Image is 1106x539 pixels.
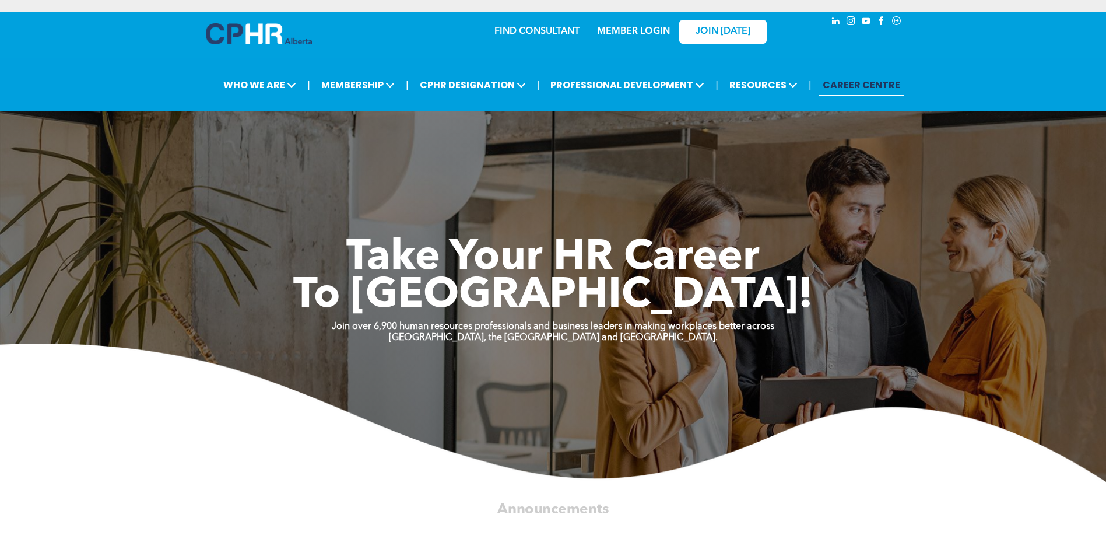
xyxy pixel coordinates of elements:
span: Announcements [497,502,609,516]
span: PROFESSIONAL DEVELOPMENT [547,74,708,96]
span: CPHR DESIGNATION [416,74,529,96]
li: | [715,73,718,97]
a: linkedin [830,15,842,30]
a: CAREER CENTRE [819,74,904,96]
strong: Join over 6,900 human resources professionals and business leaders in making workplaces better ac... [332,322,774,331]
span: Take Your HR Career [346,237,760,279]
a: facebook [875,15,888,30]
li: | [809,73,812,97]
span: RESOURCES [726,74,801,96]
span: MEMBERSHIP [318,74,398,96]
span: JOIN [DATE] [696,26,750,37]
span: WHO WE ARE [220,74,300,96]
a: MEMBER LOGIN [597,27,670,36]
img: A blue and white logo for cp alberta [206,23,312,44]
span: To [GEOGRAPHIC_DATA]! [293,275,813,317]
li: | [537,73,540,97]
li: | [307,73,310,97]
strong: [GEOGRAPHIC_DATA], the [GEOGRAPHIC_DATA] and [GEOGRAPHIC_DATA]. [389,333,718,342]
a: FIND CONSULTANT [494,27,580,36]
a: instagram [845,15,858,30]
a: youtube [860,15,873,30]
li: | [406,73,409,97]
a: JOIN [DATE] [679,20,767,44]
a: Social network [890,15,903,30]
